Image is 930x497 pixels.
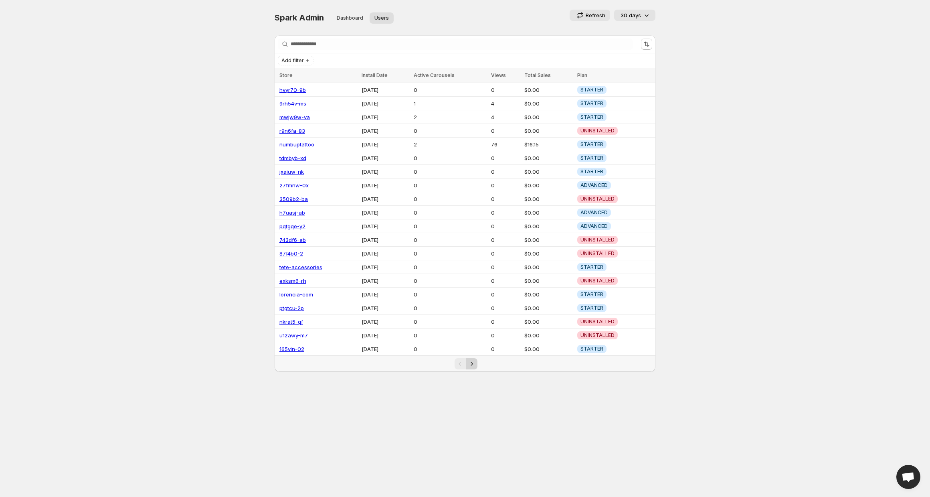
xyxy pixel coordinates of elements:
[275,355,655,372] nav: Pagination
[489,274,522,288] td: 0
[411,179,489,192] td: 0
[489,83,522,97] td: 0
[580,196,615,202] span: UNINSTALLED
[577,72,587,78] span: Plan
[580,264,603,270] span: STARTER
[411,247,489,260] td: 0
[414,72,455,78] span: Active Carousels
[522,260,575,274] td: $0.00
[411,110,489,124] td: 2
[279,141,314,148] a: numbuptattoo
[580,100,603,107] span: STARTER
[359,233,411,247] td: [DATE]
[370,12,394,24] button: User management
[580,209,608,216] span: ADVANCED
[522,83,575,97] td: $0.00
[279,182,309,189] a: z7fmnw-0x
[489,179,522,192] td: 0
[489,206,522,219] td: 0
[279,250,303,257] a: 87f4b0-2
[522,342,575,356] td: $0.00
[359,179,411,192] td: [DATE]
[359,288,411,301] td: [DATE]
[641,39,652,50] button: Sort the results
[489,97,522,110] td: 4
[411,97,489,110] td: 1
[411,342,489,356] td: 0
[359,83,411,97] td: [DATE]
[359,165,411,179] td: [DATE]
[580,168,603,175] span: STARTER
[489,301,522,315] td: 0
[522,179,575,192] td: $0.00
[580,346,603,352] span: STARTER
[279,168,304,175] a: jxaiuw-nk
[580,332,615,339] span: UNINSTALLED
[522,301,575,315] td: $0.00
[580,87,603,93] span: STARTER
[580,223,608,229] span: ADVANCED
[522,219,575,233] td: $0.00
[489,165,522,179] td: 0
[489,192,522,206] td: 0
[522,151,575,165] td: $0.00
[359,301,411,315] td: [DATE]
[580,278,615,284] span: UNINSTALLED
[359,247,411,260] td: [DATE]
[580,114,603,120] span: STARTER
[580,305,603,311] span: STARTER
[580,250,615,257] span: UNINSTALLED
[279,114,310,120] a: mwjw9w-va
[411,151,489,165] td: 0
[586,11,605,19] p: Refresh
[489,110,522,124] td: 4
[489,329,522,342] td: 0
[580,237,615,243] span: UNINSTALLED
[411,219,489,233] td: 0
[522,192,575,206] td: $0.00
[279,223,305,229] a: pqtgqe-y2
[522,288,575,301] td: $0.00
[359,110,411,124] td: [DATE]
[337,15,363,21] span: Dashboard
[411,260,489,274] td: 0
[489,315,522,329] td: 0
[522,247,575,260] td: $0.00
[359,192,411,206] td: [DATE]
[489,342,522,356] td: 0
[281,57,304,64] span: Add filter
[359,151,411,165] td: [DATE]
[522,233,575,247] td: $0.00
[570,10,610,21] button: Refresh
[359,342,411,356] td: [DATE]
[359,124,411,138] td: [DATE]
[279,278,306,284] a: exksm6-rh
[411,329,489,342] td: 0
[279,100,306,107] a: 9rh54v-ms
[374,15,389,21] span: Users
[362,72,388,78] span: Install Date
[522,315,575,329] td: $0.00
[279,87,306,93] a: hvyr70-9b
[359,219,411,233] td: [DATE]
[580,182,608,189] span: ADVANCED
[279,305,304,311] a: ptgtcu-2p
[279,346,304,352] a: 165vin-02
[279,155,306,161] a: tdmbyb-xd
[359,315,411,329] td: [DATE]
[275,13,324,22] span: Spark Admin
[466,358,477,369] button: Next
[522,165,575,179] td: $0.00
[411,274,489,288] td: 0
[359,97,411,110] td: [DATE]
[411,301,489,315] td: 0
[621,11,641,19] p: 30 days
[522,110,575,124] td: $0.00
[489,219,522,233] td: 0
[411,192,489,206] td: 0
[411,315,489,329] td: 0
[279,72,293,78] span: Store
[580,141,603,148] span: STARTER
[522,97,575,110] td: $0.00
[524,72,551,78] span: Total Sales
